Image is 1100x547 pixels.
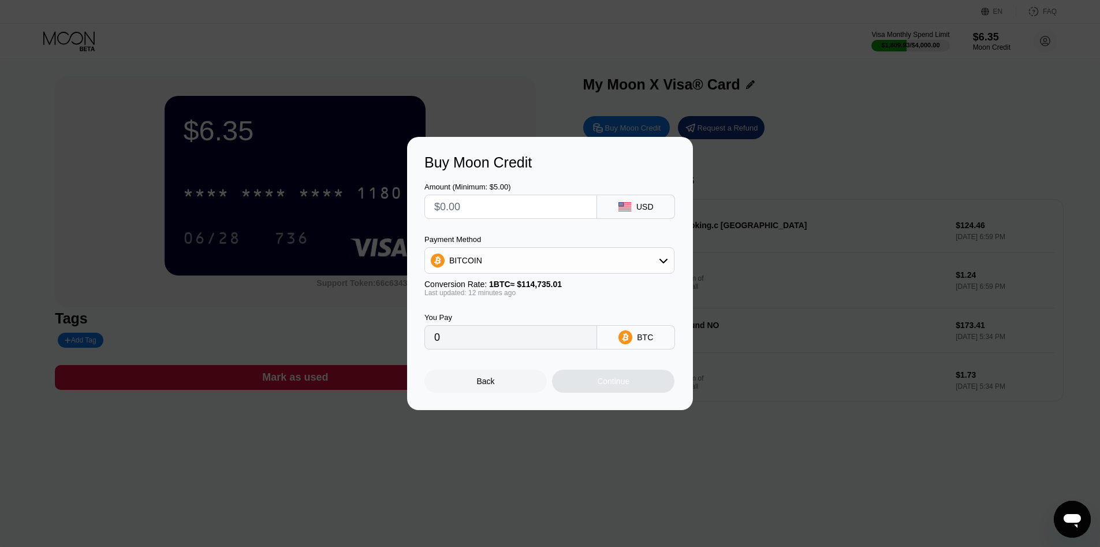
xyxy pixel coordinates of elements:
[424,313,597,322] div: You Pay
[1054,501,1091,538] iframe: Tlačítko pro spuštění okna posílání zpráv
[434,195,587,218] input: $0.00
[424,280,674,289] div: Conversion Rate:
[424,154,676,171] div: Buy Moon Credit
[477,377,495,386] div: Back
[449,256,482,265] div: BITCOIN
[425,249,674,272] div: BITCOIN
[636,202,654,211] div: USD
[489,280,562,289] span: 1 BTC ≈ $114,735.01
[424,183,597,191] div: Amount (Minimum: $5.00)
[424,289,674,297] div: Last updated: 12 minutes ago
[637,333,653,342] div: BTC
[424,370,547,393] div: Back
[424,235,674,244] div: Payment Method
